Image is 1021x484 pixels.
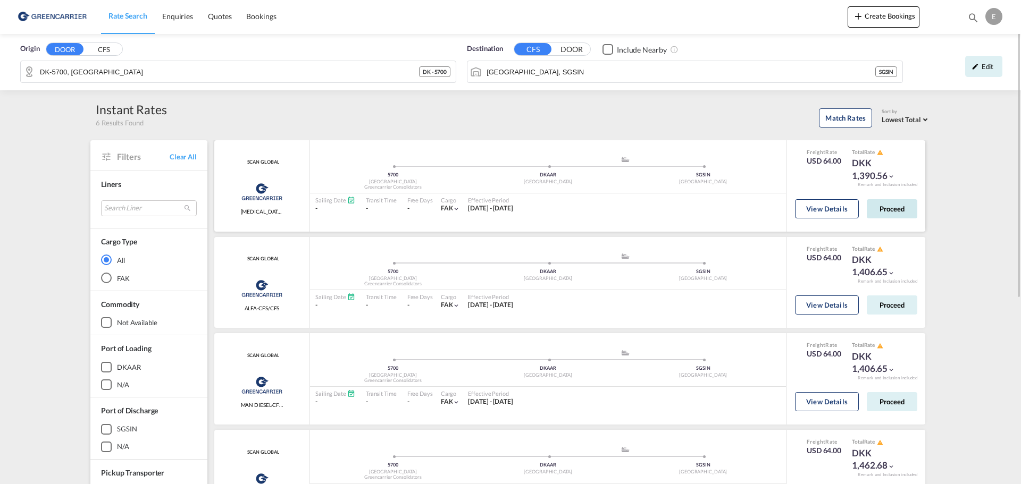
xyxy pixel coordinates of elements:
div: - [407,204,409,213]
span: FAK [441,204,453,212]
div: 01 Jul 2025 - 30 Sep 2025 [468,204,513,213]
div: Contract / Rate Agreement / Tariff / Spot Pricing Reference Number: SCAN GLOBAL [245,159,280,166]
div: Free Days [407,293,433,301]
md-icon: Schedules Available [347,196,355,204]
div: Freight Rate [807,438,841,445]
div: [GEOGRAPHIC_DATA] [315,179,471,185]
span: Pickup Transporter [101,468,164,477]
div: Greencarrier Consolidators [315,184,471,191]
div: [GEOGRAPHIC_DATA] [471,275,626,282]
div: Greencarrier Consolidators [315,281,471,287]
div: - [366,204,397,213]
div: Contract / Rate Agreement / Tariff / Spot Pricing Reference Number: SCAN GLOBAL [245,449,280,456]
div: - [366,301,397,310]
img: Greencarrier Consolidators [238,372,286,398]
span: Quotes [208,12,231,21]
div: DKAAR [471,365,626,372]
button: DOOR [46,43,83,55]
md-icon: icon-plus 400-fg [852,10,865,22]
md-icon: icon-alert [877,439,883,446]
div: Cargo [441,196,461,204]
div: [GEOGRAPHIC_DATA] [471,469,626,475]
span: 5700 [388,365,398,371]
div: SGSIN [625,462,781,469]
div: [GEOGRAPHIC_DATA] [315,372,471,379]
md-checkbox: SGSIN [101,424,197,435]
div: SGSIN [625,365,781,372]
md-icon: Unchecked: Ignores neighbouring ports when fetching rates.Checked : Includes neighbouring ports w... [670,45,679,54]
span: Rate Search [108,11,147,20]
button: icon-alert [876,342,883,350]
button: Proceed [867,295,917,315]
div: - [407,301,409,310]
img: b0b18ec08afe11efb1d4932555f5f09d.png [16,5,88,29]
div: SGSIN [625,172,781,179]
div: 01 Jul 2025 - 30 Sep 2025 [468,301,513,310]
span: [DATE] - [DATE] [468,204,513,212]
div: - [315,204,355,213]
div: DKK 1,406.65 [852,350,905,376]
div: - [315,301,355,310]
div: USD 64.00 [807,349,841,359]
md-icon: assets/icons/custom/ship-fill.svg [619,350,632,355]
div: Total Rate [852,341,905,350]
button: icon-alert [876,245,883,253]
button: Proceed [867,392,917,411]
span: Origin [20,44,39,54]
span: Lowest Total [882,115,921,124]
span: SCAN GLOBAL [245,256,280,262]
span: DK - 5700 [423,68,447,75]
span: SCAN GLOBAL [245,159,280,166]
span: Clear All [170,152,197,162]
div: Transit Time [366,196,397,204]
div: Sort by [882,108,931,115]
button: Proceed [867,199,917,218]
md-checkbox: N/A [101,379,197,390]
div: icon-magnify [967,12,979,28]
div: DKAAR [471,268,626,275]
button: DOOR [553,44,590,56]
div: SGSIN [117,424,137,434]
div: Effective Period [468,196,513,204]
div: Contract / Rate Agreement / Tariff / Spot Pricing Reference Number: SCAN GLOBAL [245,256,280,262]
span: 5700 [388,462,398,468]
button: View Details [795,295,859,315]
span: Commodity [101,300,139,309]
md-checkbox: N/A [101,441,197,452]
md-icon: icon-chevron-down [453,398,460,406]
div: Free Days [407,196,433,204]
img: Greencarrier Consolidators [238,179,286,205]
div: [GEOGRAPHIC_DATA] [625,372,781,379]
md-radio-button: FAK [101,273,197,283]
div: - [407,397,409,406]
md-icon: icon-chevron-down [888,463,895,470]
img: Greencarrier Consolidators [238,275,286,302]
span: SCAN GLOBAL [245,352,280,359]
button: CFS [514,43,551,55]
div: Remark and Inclusion included [850,472,925,478]
div: Sailing Date [315,389,355,397]
span: SCAN GLOBAL [245,449,280,456]
div: DKK 1,406.65 [852,253,905,279]
div: Effective Period [468,293,513,301]
md-icon: assets/icons/custom/ship-fill.svg [619,157,632,162]
md-input-container: Singapore, SGSIN [467,61,902,82]
md-icon: assets/icons/custom/ship-fill.svg [619,447,632,452]
div: Total Rate [852,438,905,446]
md-icon: assets/icons/custom/ship-fill.svg [619,253,632,259]
div: DKK 1,462.68 [852,447,905,472]
md-icon: Schedules Available [347,389,355,397]
span: FAK [441,397,453,405]
div: DKK 1,390.56 [852,157,905,182]
div: [GEOGRAPHIC_DATA] [625,275,781,282]
md-icon: icon-chevron-down [453,205,460,213]
div: [GEOGRAPHIC_DATA] [471,179,626,185]
button: View Details [795,392,859,411]
div: Cargo [441,389,461,397]
div: USD 64.00 [807,156,841,166]
div: DKAAR [117,362,141,372]
div: SGSIN [875,66,898,77]
div: N/A [117,441,129,451]
button: View Details [795,199,859,218]
div: Remark and Inclusion included [850,278,925,284]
